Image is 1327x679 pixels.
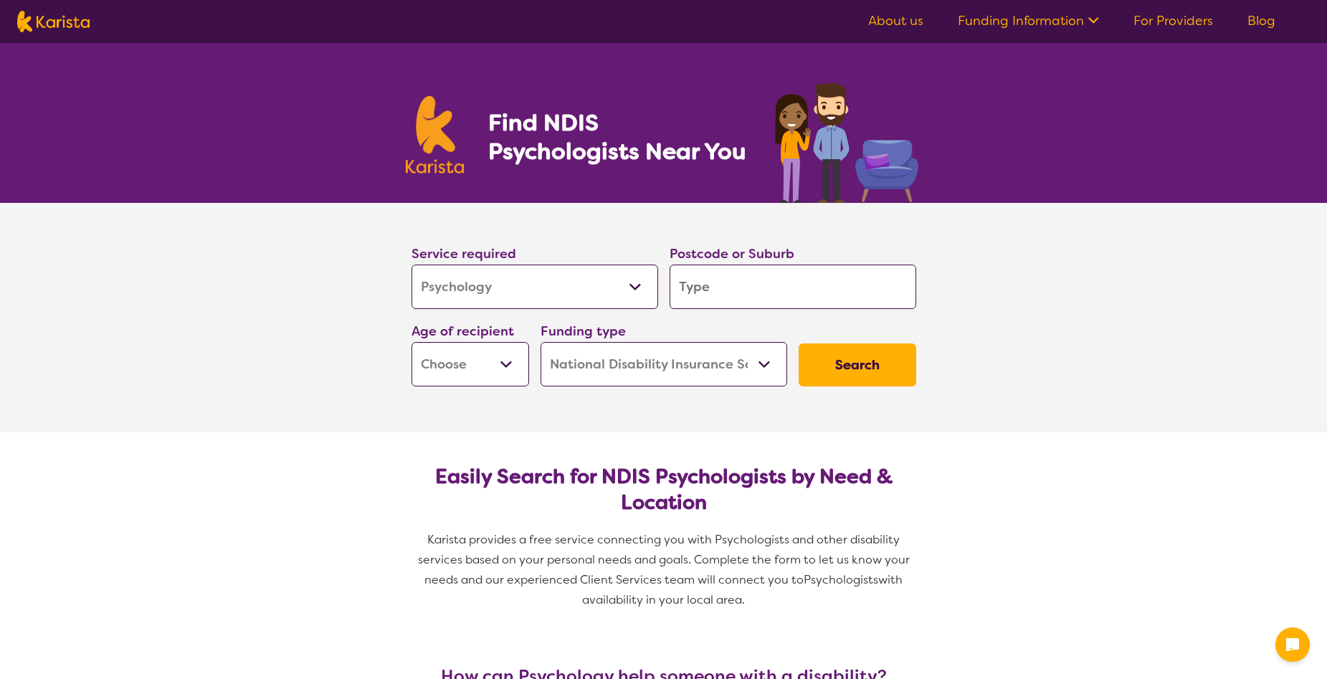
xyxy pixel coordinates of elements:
a: Blog [1247,12,1275,29]
label: Age of recipient [412,323,514,340]
label: Service required [412,245,516,262]
a: Funding Information [958,12,1099,29]
a: About us [868,12,923,29]
h2: Easily Search for NDIS Psychologists by Need & Location [423,464,905,516]
img: psychology [770,77,922,203]
span: Psychologists [804,572,878,587]
a: For Providers [1133,12,1213,29]
input: Type [670,265,916,309]
span: Karista provides a free service connecting you with Psychologists and other disability services b... [418,532,913,587]
h1: Find NDIS Psychologists Near You [488,108,753,166]
label: Funding type [541,323,626,340]
img: Karista logo [17,11,90,32]
img: Karista logo [406,96,465,174]
label: Postcode or Suburb [670,245,794,262]
button: Search [799,343,916,386]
